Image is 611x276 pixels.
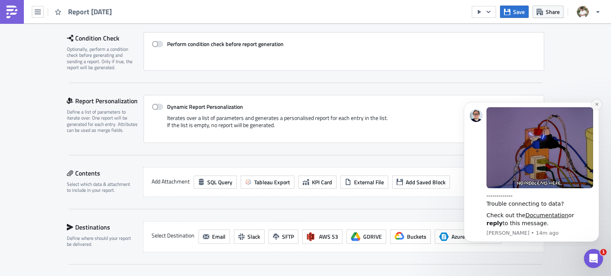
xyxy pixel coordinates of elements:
span: Azure Storage Blob [439,232,449,241]
label: Select Destination [152,230,195,241]
div: Report Personalization [67,95,144,107]
span: 1 [600,249,607,255]
span: Tableau Export [254,178,290,186]
span: KPI Card [312,178,332,186]
span: Report [DATE] [68,7,113,16]
button: External File [341,176,388,189]
span: Add Saved Block [406,178,446,186]
div: Select which data & attachment to include in your report. [67,181,134,193]
button: AWS S3 [302,230,342,244]
button: SFTP [269,230,298,244]
div: Define a list of parameters to iterate over. One report will be generated for each entry. Attribu... [67,109,138,133]
button: Buckets [390,230,431,244]
button: SQL Query [194,176,237,189]
button: Tableau Export [241,176,294,189]
span: Save [513,8,525,16]
button: Share [533,6,564,18]
button: Email [198,230,230,244]
div: Define where should your report be delivered. [67,235,134,247]
iframe: Intercom notifications message [452,95,611,247]
strong: Perform condition check before report generation [167,40,284,48]
span: Azure Storage Blob [451,232,497,241]
button: KPI Card [298,176,337,189]
span: Email [212,232,226,241]
div: Condition Check [67,32,144,44]
button: Add Saved Block [392,176,450,189]
button: Slack [234,230,265,244]
span: SQL Query [207,178,232,186]
iframe: Intercom live chat [584,249,603,268]
button: Save [500,6,529,18]
button: Azure Storage BlobAzure Storage Blob [435,230,501,244]
label: Add Attachment [152,176,190,187]
button: GDRIVE [346,230,386,244]
span: SFTP [282,232,294,241]
span: AWS S3 [319,232,338,241]
div: Contents [67,167,134,179]
span: Slack [247,232,260,241]
span: Share [546,8,560,16]
span: GDRIVE [363,232,382,241]
strong: Dynamic Report Personalization [167,102,243,111]
div: Iterates over a list of parameters and generates a personalised report for each entry in the list... [152,114,536,135]
div: Destinations [67,221,134,233]
div: Optionally, perform a condition check before generating and sending a report. Only if true, the r... [67,46,138,71]
span: Buckets [407,232,426,241]
img: PushMetrics [6,6,18,18]
img: Avatar [576,5,590,19]
span: External File [354,178,384,186]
